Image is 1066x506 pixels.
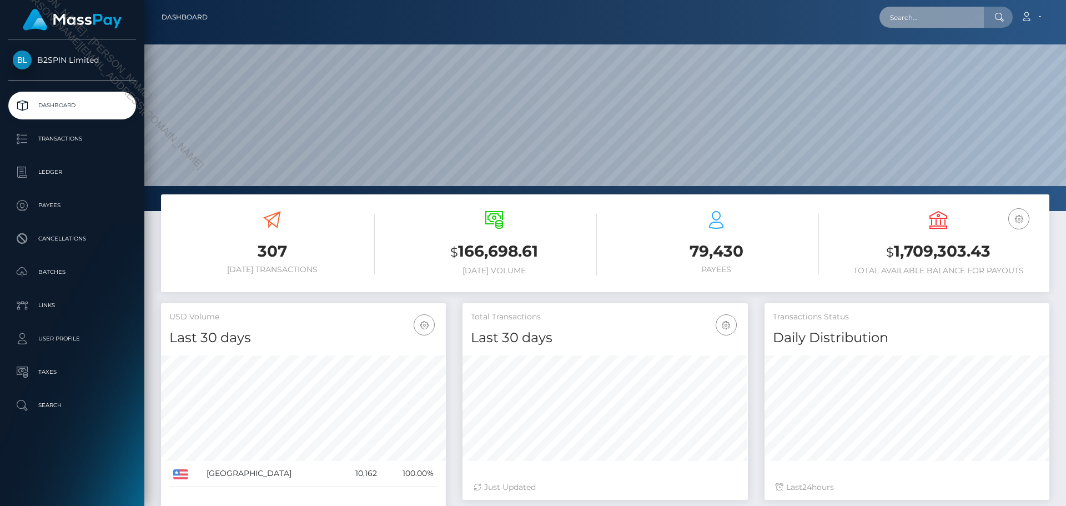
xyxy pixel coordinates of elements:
[169,265,375,274] h6: [DATE] Transactions
[338,461,381,487] td: 10,162
[381,461,438,487] td: 100.00%
[162,6,208,29] a: Dashboard
[886,244,894,260] small: $
[614,241,819,262] h3: 79,430
[169,312,438,323] h5: USD Volume
[8,358,136,386] a: Taxes
[169,241,375,262] h3: 307
[450,244,458,260] small: $
[169,328,438,348] h4: Last 30 days
[776,482,1038,493] div: Last hours
[614,265,819,274] h6: Payees
[203,461,338,487] td: [GEOGRAPHIC_DATA]
[391,266,597,275] h6: [DATE] Volume
[173,469,188,479] img: US.png
[13,164,132,181] p: Ledger
[474,482,736,493] div: Just Updated
[8,92,136,119] a: Dashboard
[13,197,132,214] p: Payees
[8,325,136,353] a: User Profile
[13,264,132,280] p: Batches
[13,397,132,414] p: Search
[13,231,132,247] p: Cancellations
[13,364,132,380] p: Taxes
[391,241,597,263] h3: 166,698.61
[13,330,132,347] p: User Profile
[13,51,32,69] img: B2SPIN Limited
[8,192,136,219] a: Payees
[836,241,1041,263] h3: 1,709,303.43
[471,312,739,323] h5: Total Transactions
[8,292,136,319] a: Links
[8,158,136,186] a: Ledger
[8,55,136,65] span: B2SPIN Limited
[8,258,136,286] a: Batches
[802,482,812,492] span: 24
[8,125,136,153] a: Transactions
[773,312,1041,323] h5: Transactions Status
[13,297,132,314] p: Links
[879,7,984,28] input: Search...
[23,9,122,31] img: MassPay Logo
[13,97,132,114] p: Dashboard
[773,328,1041,348] h4: Daily Distribution
[8,225,136,253] a: Cancellations
[836,266,1041,275] h6: Total Available Balance for Payouts
[8,392,136,419] a: Search
[13,131,132,147] p: Transactions
[471,328,739,348] h4: Last 30 days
